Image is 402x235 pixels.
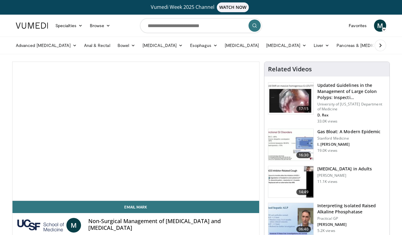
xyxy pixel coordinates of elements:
p: Stanford Medicine [317,136,381,141]
p: 5.2K views [317,228,335,233]
img: 11950cd4-d248-4755-8b98-ec337be04c84.150x105_q85_crop-smart_upscale.jpg [268,166,313,198]
p: 19.0K views [317,148,337,153]
a: Favorites [345,20,370,32]
a: 16:30 Gas Bloat: A Modern Epidemic Stanford Medicine I. [PERSON_NAME] 19.0K views [268,129,386,161]
p: D. Rex [317,113,386,118]
h4: Related Videos [268,66,312,73]
a: [MEDICAL_DATA] [263,39,310,52]
img: dfcfcb0d-b871-4e1a-9f0c-9f64970f7dd8.150x105_q85_crop-smart_upscale.jpg [268,83,313,114]
a: M [66,218,81,233]
span: 14:49 [296,189,311,195]
a: Browse [86,20,114,32]
p: [PERSON_NAME] [317,222,386,227]
a: Specialties [52,20,86,32]
p: [PERSON_NAME] [317,173,372,178]
img: VuMedi Logo [16,23,48,29]
a: 06:40 Interpreting Isolated Raised Alkaline Phosphatase Practical GP [PERSON_NAME] 5.2K views [268,203,386,235]
video-js: Video Player [12,62,259,201]
a: [MEDICAL_DATA] [139,39,186,52]
a: 17:15 Updated Guidelines in the Management of Large Colon Polyps: Inspecti… University of [US_STA... [268,82,386,124]
p: I. [PERSON_NAME] [317,142,381,147]
a: M [374,20,386,32]
h3: Interpreting Isolated Raised Alkaline Phosphatase [317,203,386,215]
a: Liver [310,39,333,52]
h3: [MEDICAL_DATA] in Adults [317,166,372,172]
img: UCSF School of Medicine [17,218,64,233]
img: 6a4ee52d-0f16-480d-a1b4-8187386ea2ed.150x105_q85_crop-smart_upscale.jpg [268,203,313,235]
span: 16:30 [296,152,311,158]
p: University of [US_STATE] Department of Medicine [317,102,386,112]
a: 14:49 [MEDICAL_DATA] in Adults [PERSON_NAME] 11.1K views [268,166,386,198]
a: Esophagus [186,39,221,52]
span: 17:15 [296,106,311,112]
h3: Updated Guidelines in the Management of Large Colon Polyps: Inspecti… [317,82,386,101]
span: WATCH NOW [217,2,249,12]
h4: Non-Surgical Management of [MEDICAL_DATA] and [MEDICAL_DATA] [88,218,254,231]
p: Practical GP [317,216,386,221]
a: Anal & Rectal [80,39,114,52]
input: Search topics, interventions [140,18,262,33]
p: 11.1K views [317,179,337,184]
a: Vumedi Week 2025 ChannelWATCH NOW [17,2,385,12]
a: Email Mark [12,201,259,213]
h3: Gas Bloat: A Modern Epidemic [317,129,381,135]
p: 33.0K views [317,119,337,124]
a: Advanced [MEDICAL_DATA] [12,39,80,52]
a: Bowel [114,39,139,52]
img: 480ec31d-e3c1-475b-8289-0a0659db689a.150x105_q85_crop-smart_upscale.jpg [268,129,313,161]
span: 06:40 [296,226,311,232]
a: [MEDICAL_DATA] [221,39,263,52]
